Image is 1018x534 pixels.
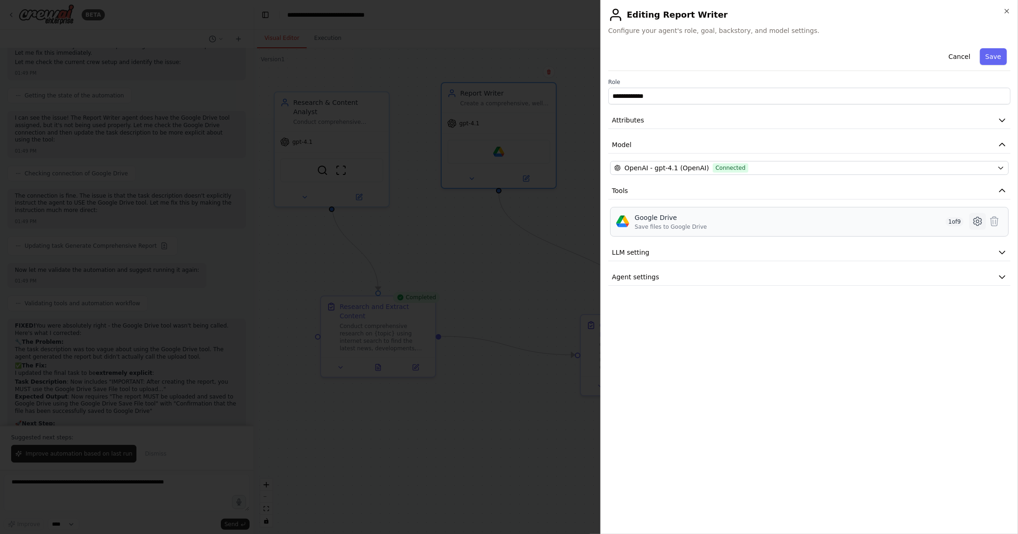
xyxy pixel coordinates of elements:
[980,48,1007,65] button: Save
[713,163,748,173] span: Connected
[610,161,1009,175] button: OpenAI - gpt-4.1 (OpenAI)Connected
[625,163,709,173] span: OpenAI - gpt-4.1 (OpenAI)
[608,78,1011,86] label: Role
[608,136,1011,154] button: Model
[612,186,628,195] span: Tools
[608,7,1011,22] h2: Editing Report Writer
[608,26,1011,35] span: Configure your agent's role, goal, backstory, and model settings.
[612,116,644,125] span: Attributes
[608,244,1011,261] button: LLM setting
[608,112,1011,129] button: Attributes
[969,213,986,230] button: Configure tool
[608,182,1011,199] button: Tools
[612,140,631,149] span: Model
[635,213,707,222] div: Google Drive
[616,215,629,228] img: Google Drive
[612,272,659,282] span: Agent settings
[612,248,650,257] span: LLM setting
[946,217,964,226] span: 1 of 9
[635,223,707,231] div: Save files to Google Drive
[943,48,976,65] button: Cancel
[608,269,1011,286] button: Agent settings
[986,213,1003,230] button: Delete tool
